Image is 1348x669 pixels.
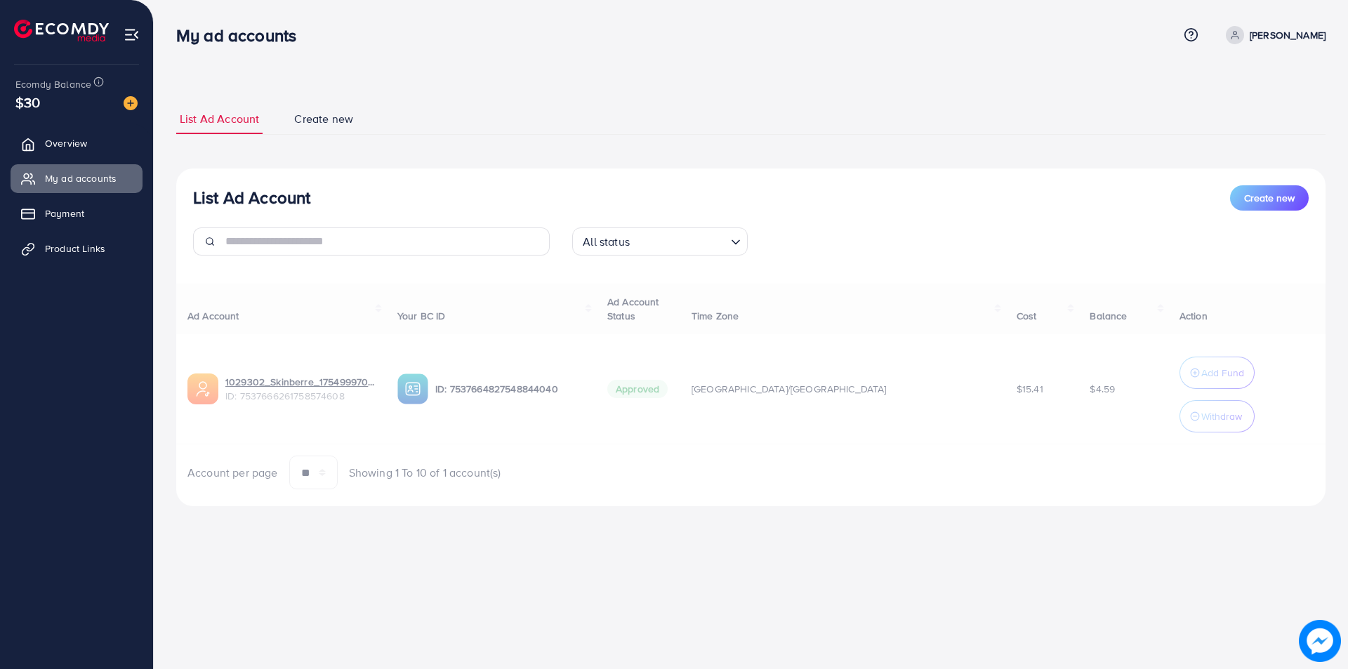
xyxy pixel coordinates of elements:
img: image [124,96,138,110]
span: Payment [45,206,84,220]
a: Product Links [11,234,143,263]
input: Search for option [634,229,725,252]
span: List Ad Account [180,111,259,127]
img: menu [124,27,140,43]
img: logo [14,20,109,41]
a: My ad accounts [11,164,143,192]
a: [PERSON_NAME] [1220,26,1326,44]
div: Search for option [572,227,748,256]
a: Overview [11,129,143,157]
h3: My ad accounts [176,25,308,46]
span: All status [580,232,633,252]
span: Overview [45,136,87,150]
span: Ecomdy Balance [15,77,91,91]
span: Create new [1244,191,1295,205]
h3: List Ad Account [193,187,310,208]
span: My ad accounts [45,171,117,185]
img: image [1299,620,1341,662]
a: Payment [11,199,143,227]
p: [PERSON_NAME] [1250,27,1326,44]
span: $30 [15,92,40,112]
button: Create new [1230,185,1309,211]
span: Product Links [45,241,105,256]
span: Create new [294,111,353,127]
